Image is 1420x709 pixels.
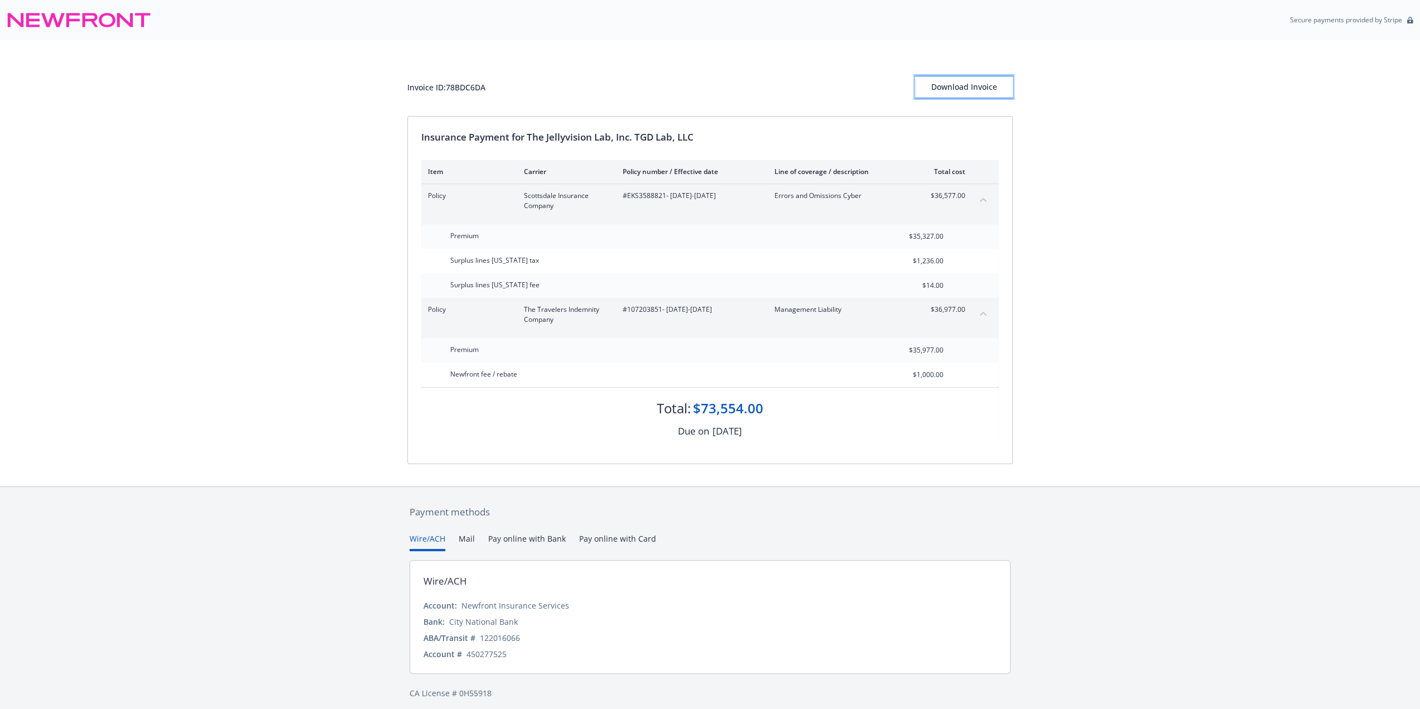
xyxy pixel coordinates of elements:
span: $36,977.00 [923,305,965,315]
span: #EKS3588821 - [DATE]-[DATE] [623,191,757,201]
button: Wire/ACH [410,533,445,551]
div: Total: [657,399,691,418]
span: #107203851 - [DATE]-[DATE] [623,305,757,315]
span: The Travelers Indemnity Company [524,305,605,325]
div: Line of coverage / description [774,167,906,176]
div: Payment methods [410,505,1010,519]
span: Surplus lines [US_STATE] tax [450,255,539,265]
div: Account # [423,648,462,660]
div: Item [428,167,506,176]
div: Account: [423,600,457,611]
input: 0.00 [878,366,950,383]
div: Due on [678,424,709,438]
span: Premium [450,231,479,240]
input: 0.00 [878,342,950,359]
span: Scottsdale Insurance Company [524,191,605,211]
div: PolicyScottsdale Insurance Company#EKS3588821- [DATE]-[DATE]Errors and Omissions Cyber$36,577.00c... [421,184,999,218]
span: Newfront fee / rebate [450,369,517,379]
div: Invoice ID: 78BDC6DA [407,81,485,93]
span: Management Liability [774,305,906,315]
div: ABA/Transit # [423,632,475,644]
button: collapse content [974,191,992,209]
div: CA License # 0H55918 [410,687,1010,699]
div: [DATE] [713,424,742,438]
p: Secure payments provided by Stripe [1290,15,1402,25]
span: Policy [428,305,506,315]
span: Errors and Omissions Cyber [774,191,906,201]
div: Wire/ACH [423,574,467,589]
div: 450277525 [466,648,507,660]
button: Mail [459,533,475,551]
div: PolicyThe Travelers Indemnity Company#107203851- [DATE]-[DATE]Management Liability$36,977.00colla... [421,298,999,331]
span: Policy [428,191,506,201]
input: 0.00 [878,228,950,245]
div: City National Bank [449,616,518,628]
div: Total cost [923,167,965,176]
input: 0.00 [878,253,950,269]
input: 0.00 [878,277,950,294]
button: Download Invoice [915,76,1013,98]
div: Insurance Payment for The Jellyvision Lab, Inc. TGD Lab, LLC [421,130,999,144]
div: $73,554.00 [693,399,763,418]
div: Newfront Insurance Services [461,600,569,611]
span: Surplus lines [US_STATE] fee [450,280,540,290]
button: Pay online with Bank [488,533,566,551]
button: collapse content [974,305,992,322]
span: Premium [450,345,479,354]
div: Carrier [524,167,605,176]
button: Pay online with Card [579,533,656,551]
div: Policy number / Effective date [623,167,757,176]
div: 122016066 [480,632,520,644]
div: Bank: [423,616,445,628]
span: $36,577.00 [923,191,965,201]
